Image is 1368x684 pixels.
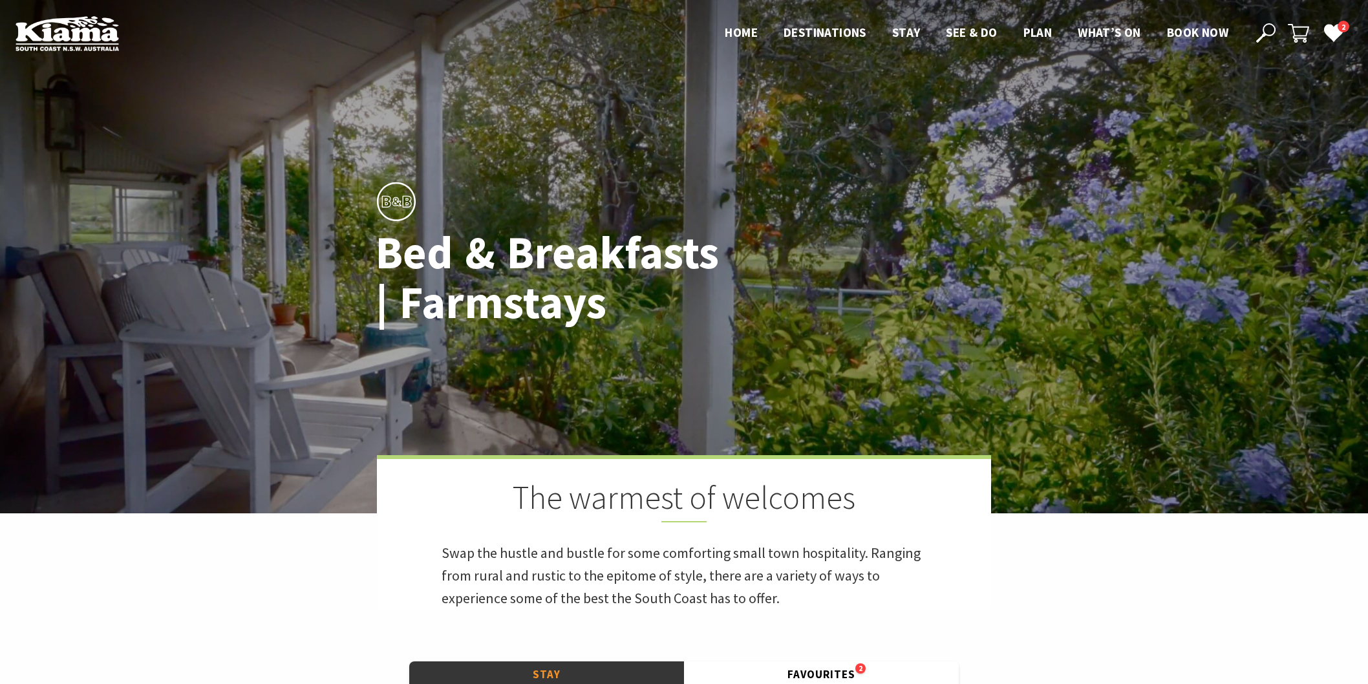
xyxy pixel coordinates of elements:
p: Swap the hustle and bustle for some comforting small town hospitality. Ranging from rural and rus... [442,542,926,610]
span: 2 [1338,21,1349,33]
h2: The warmest of welcomes [442,478,926,522]
span: Book now [1167,25,1228,40]
span: Plan [1023,25,1053,40]
h1: Bed & Breakfasts | Farmstays [376,228,741,327]
span: Stay [892,25,921,40]
img: Kiama Logo [16,16,119,51]
span: Destinations [784,25,866,40]
span: Home [725,25,758,40]
span: 2 [855,665,866,672]
a: 2 [1323,23,1343,42]
span: See & Do [946,25,997,40]
span: What’s On [1078,25,1141,40]
nav: Main Menu [712,23,1241,44]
